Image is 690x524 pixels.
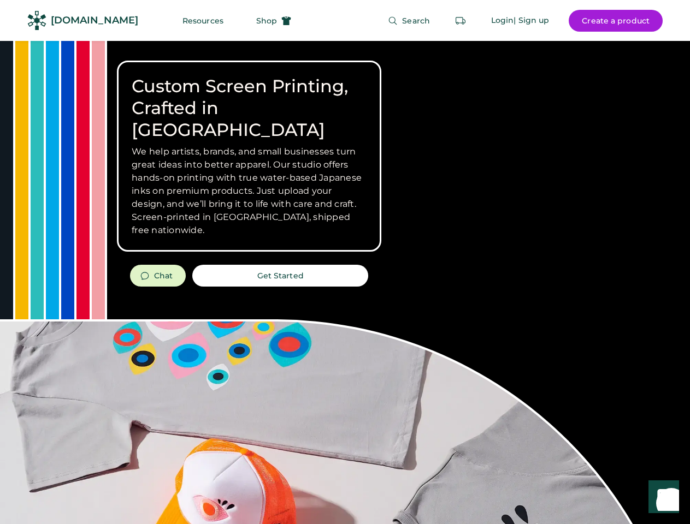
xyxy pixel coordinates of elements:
button: Resources [169,10,237,32]
iframe: Front Chat [638,475,685,522]
div: | Sign up [514,15,549,26]
button: Chat [130,265,186,287]
div: Login [491,15,514,26]
div: [DOMAIN_NAME] [51,14,138,27]
button: Get Started [192,265,368,287]
span: Search [402,17,430,25]
button: Retrieve an order [450,10,471,32]
img: Rendered Logo - Screens [27,11,46,30]
button: Shop [243,10,304,32]
span: Shop [256,17,277,25]
h3: We help artists, brands, and small businesses turn great ideas into better apparel. Our studio of... [132,145,367,237]
button: Create a product [569,10,663,32]
h1: Custom Screen Printing, Crafted in [GEOGRAPHIC_DATA] [132,75,367,141]
button: Search [375,10,443,32]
